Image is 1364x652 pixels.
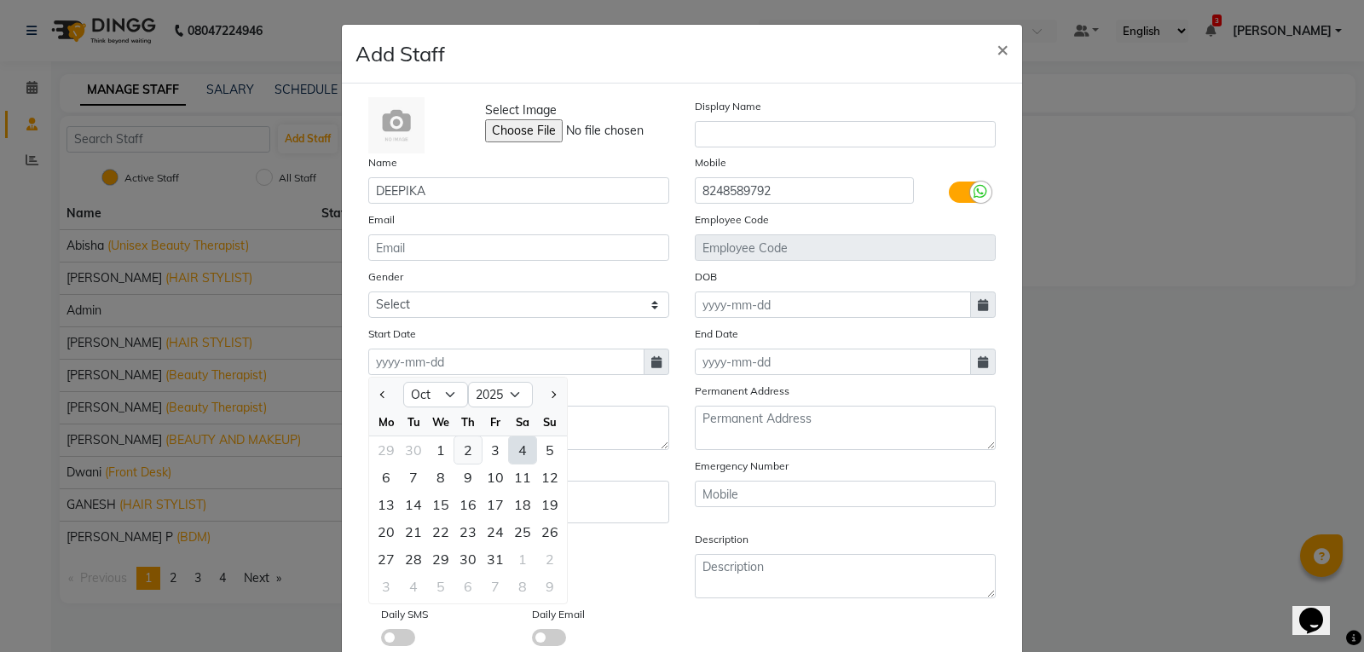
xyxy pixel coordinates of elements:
[454,518,482,545] div: Thursday, October 23, 2025
[485,101,557,119] span: Select Image
[368,269,403,285] label: Gender
[532,607,585,622] label: Daily Email
[373,573,400,600] div: Monday, November 3, 2025
[427,464,454,491] div: Wednesday, October 8, 2025
[373,518,400,545] div: 20
[695,269,717,285] label: DOB
[695,212,769,228] label: Employee Code
[381,607,428,622] label: Daily SMS
[509,491,536,518] div: Saturday, October 18, 2025
[400,464,427,491] div: Tuesday, October 7, 2025
[536,408,564,436] div: Su
[373,491,400,518] div: 13
[536,518,564,545] div: 26
[536,518,564,545] div: Sunday, October 26, 2025
[536,573,564,600] div: Sunday, November 9, 2025
[427,436,454,464] div: Wednesday, October 1, 2025
[536,436,564,464] div: 5
[695,99,761,114] label: Display Name
[482,436,509,464] div: Friday, October 3, 2025
[454,545,482,573] div: Thursday, October 30, 2025
[536,491,564,518] div: 19
[482,491,509,518] div: 17
[400,573,427,600] div: Tuesday, November 4, 2025
[468,382,533,407] select: Select year
[454,436,482,464] div: Thursday, October 2, 2025
[482,464,509,491] div: Friday, October 10, 2025
[482,573,509,600] div: 7
[427,545,454,573] div: 29
[454,573,482,600] div: 6
[400,408,427,436] div: Tu
[482,518,509,545] div: Friday, October 24, 2025
[695,234,996,261] input: Employee Code
[400,545,427,573] div: 28
[695,177,914,204] input: Mobile
[509,573,536,600] div: 8
[368,234,669,261] input: Email
[695,459,789,474] label: Emergency Number
[454,573,482,600] div: Thursday, November 6, 2025
[373,464,400,491] div: Monday, October 6, 2025
[368,326,416,342] label: Start Date
[373,464,400,491] div: 6
[454,464,482,491] div: Thursday, October 9, 2025
[509,408,536,436] div: Sa
[400,518,427,545] div: 21
[400,491,427,518] div: Tuesday, October 14, 2025
[373,491,400,518] div: Monday, October 13, 2025
[482,573,509,600] div: Friday, November 7, 2025
[454,491,482,518] div: 16
[695,384,789,399] label: Permanent Address
[373,436,400,464] div: 29
[400,518,427,545] div: Tuesday, October 21, 2025
[427,491,454,518] div: Wednesday, October 15, 2025
[454,545,482,573] div: 30
[454,518,482,545] div: 23
[695,291,971,318] input: yyyy-mm-dd
[400,436,427,464] div: 30
[454,408,482,436] div: Th
[536,464,564,491] div: 12
[997,36,1009,61] span: ×
[427,518,454,545] div: 22
[695,481,996,507] input: Mobile
[482,436,509,464] div: 3
[983,25,1022,72] button: Close
[454,491,482,518] div: Thursday, October 16, 2025
[368,349,644,375] input: yyyy-mm-dd
[536,573,564,600] div: 9
[509,573,536,600] div: Saturday, November 8, 2025
[695,326,738,342] label: End Date
[373,436,400,464] div: Monday, September 29, 2025
[695,155,726,170] label: Mobile
[509,464,536,491] div: 11
[373,545,400,573] div: Monday, October 27, 2025
[482,545,509,573] div: 31
[546,381,560,408] button: Next month
[482,545,509,573] div: Friday, October 31, 2025
[373,573,400,600] div: 3
[400,545,427,573] div: Tuesday, October 28, 2025
[482,408,509,436] div: Fr
[376,381,390,408] button: Previous month
[509,436,536,464] div: 4
[373,518,400,545] div: Monday, October 20, 2025
[509,545,536,573] div: Saturday, November 1, 2025
[536,545,564,573] div: 2
[482,518,509,545] div: 24
[373,408,400,436] div: Mo
[695,532,748,547] label: Description
[355,38,445,69] h4: Add Staff
[695,349,971,375] input: yyyy-mm-dd
[509,464,536,491] div: Saturday, October 11, 2025
[536,545,564,573] div: Sunday, November 2, 2025
[403,382,468,407] select: Select month
[454,436,482,464] div: 2
[427,436,454,464] div: 1
[373,545,400,573] div: 27
[536,436,564,464] div: Sunday, October 5, 2025
[427,545,454,573] div: Wednesday, October 29, 2025
[454,464,482,491] div: 9
[509,545,536,573] div: 1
